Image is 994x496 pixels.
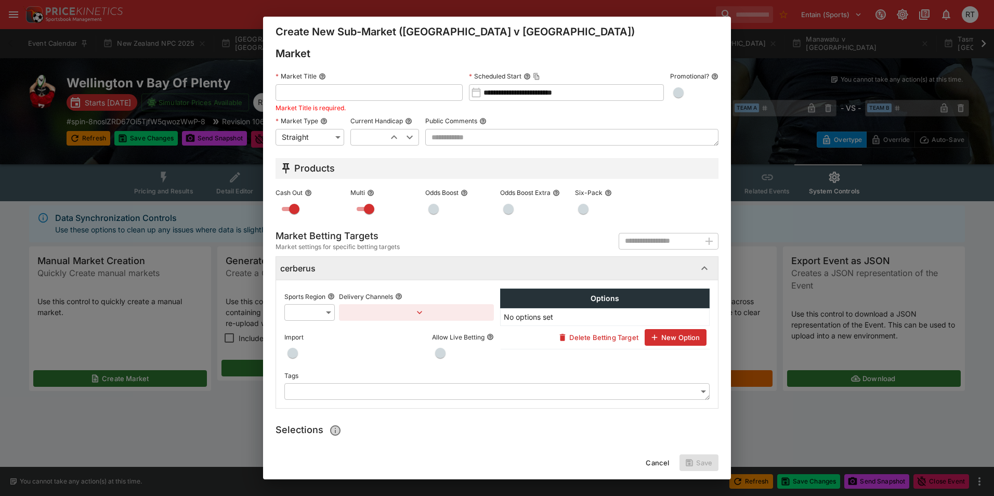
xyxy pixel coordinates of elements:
p: Delivery Channels [339,292,393,301]
button: Market Type [320,118,328,125]
button: Multi [367,189,374,197]
td: No options set [501,308,710,326]
button: Copy To Clipboard [533,73,540,80]
button: New Option [645,329,707,346]
button: Sports Region [328,293,335,300]
button: Odds Boost [461,189,468,197]
button: Odds Boost Extra [553,189,560,197]
h6: cerberus [280,263,316,274]
button: Scheduled StartCopy To Clipboard [524,73,531,80]
div: Straight [276,129,344,146]
p: Promotional? [670,72,709,81]
p: Import [284,333,304,342]
p: Public Comments [425,116,477,125]
h5: Products [294,162,335,174]
p: Current Handicap [350,116,403,125]
p: Multi [350,188,365,197]
button: Six-Pack [605,189,612,197]
button: Allow Live Betting [487,333,494,341]
button: Cancel [639,454,675,471]
h5: Selections [276,421,345,440]
p: Market Title [276,72,317,81]
th: Options [501,289,710,308]
button: Delete Betting Target [553,329,644,346]
span: Market settings for specific betting targets [276,242,400,252]
p: Market Type [276,116,318,125]
button: Delivery Channels [395,293,402,300]
button: Paste/Type a csv of selections prices here. When typing, a selection will be created as you creat... [326,421,345,440]
p: Odds Boost [425,188,459,197]
p: Six-Pack [575,188,603,197]
button: Promotional? [711,73,718,80]
button: Cash Out [305,189,312,197]
div: Create New Sub-Market ([GEOGRAPHIC_DATA] v [GEOGRAPHIC_DATA]) [263,17,731,47]
p: Sports Region [284,292,325,301]
p: Cash Out [276,188,303,197]
span: Market Title is required. [276,104,346,112]
p: Scheduled Start [469,72,521,81]
button: Current Handicap [405,118,412,125]
p: Odds Boost Extra [500,188,551,197]
p: Tags [284,371,298,380]
p: Allow Live Betting [432,333,485,342]
button: Import [306,333,313,341]
h4: Market [276,47,310,60]
h5: Market Betting Targets [276,230,400,242]
button: Market Title [319,73,326,80]
button: Public Comments [479,118,487,125]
